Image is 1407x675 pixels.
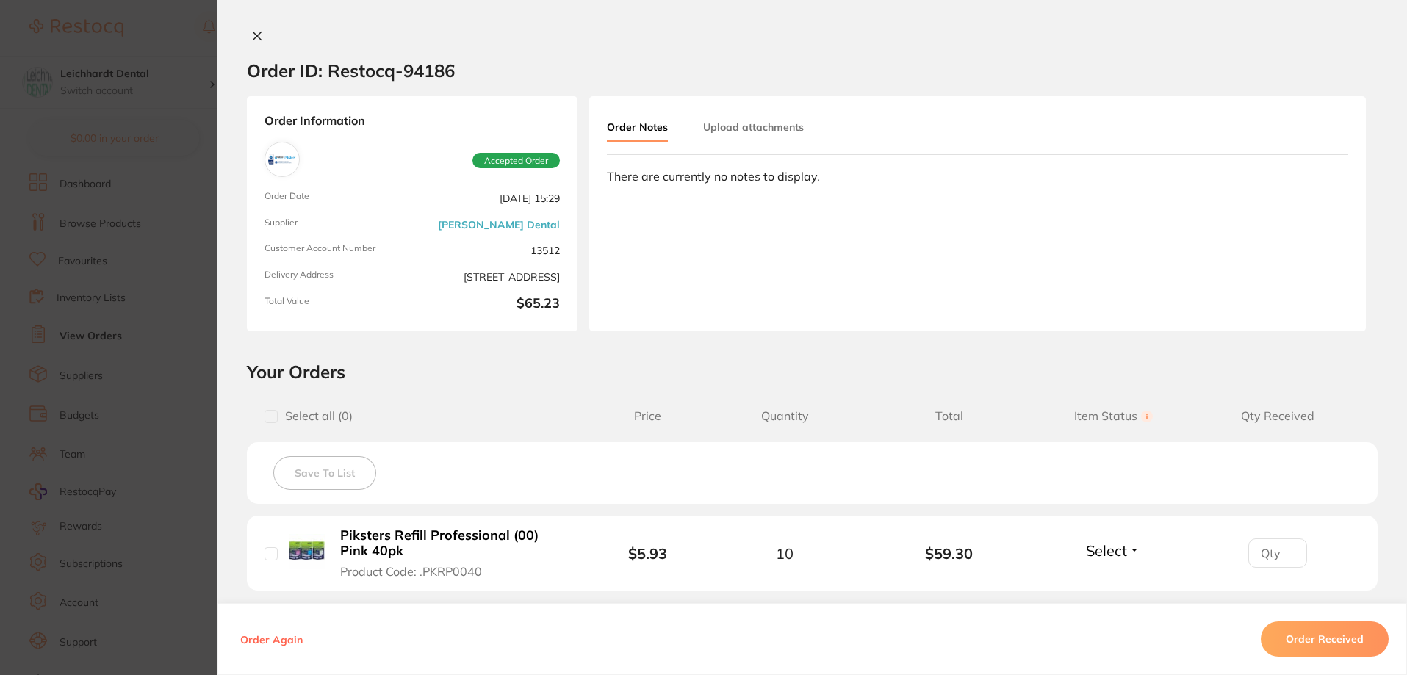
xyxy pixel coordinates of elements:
[593,409,702,423] span: Price
[236,632,307,646] button: Order Again
[268,145,296,173] img: Erskine Dental
[607,114,668,142] button: Order Notes
[265,270,406,284] span: Delivery Address
[340,528,567,558] b: Piksters Refill Professional (00) Pink 40pk
[1086,541,1127,560] span: Select
[702,409,867,423] span: Quantity
[867,409,1032,423] span: Total
[1032,409,1196,423] span: Item Status
[1195,409,1360,423] span: Qty Received
[340,565,482,578] span: Product Code: .PKRP0040
[265,296,406,314] span: Total Value
[265,217,406,232] span: Supplier
[438,219,560,231] a: [PERSON_NAME] Dental
[336,527,572,579] button: Piksters Refill Professional (00) Pink 40pk Product Code: .PKRP0040
[1261,621,1389,657] button: Order Received
[628,544,667,563] b: $5.93
[247,59,455,82] h2: Order ID: Restocq- 94186
[418,191,560,206] span: [DATE] 15:29
[472,153,560,169] span: Accepted Order
[289,534,325,570] img: Piksters Refill Professional (00) Pink 40pk
[1248,538,1307,568] input: Qty
[265,114,560,130] strong: Order Information
[776,545,794,562] span: 10
[273,456,376,490] button: Save To List
[1082,541,1145,560] button: Select
[867,545,1032,562] b: $59.30
[278,409,353,423] span: Select all ( 0 )
[418,243,560,258] span: 13512
[418,270,560,284] span: [STREET_ADDRESS]
[703,114,804,140] button: Upload attachments
[607,170,1348,183] div: There are currently no notes to display.
[265,191,406,206] span: Order Date
[418,296,560,314] b: $65.23
[265,243,406,258] span: Customer Account Number
[247,361,1378,383] h2: Your Orders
